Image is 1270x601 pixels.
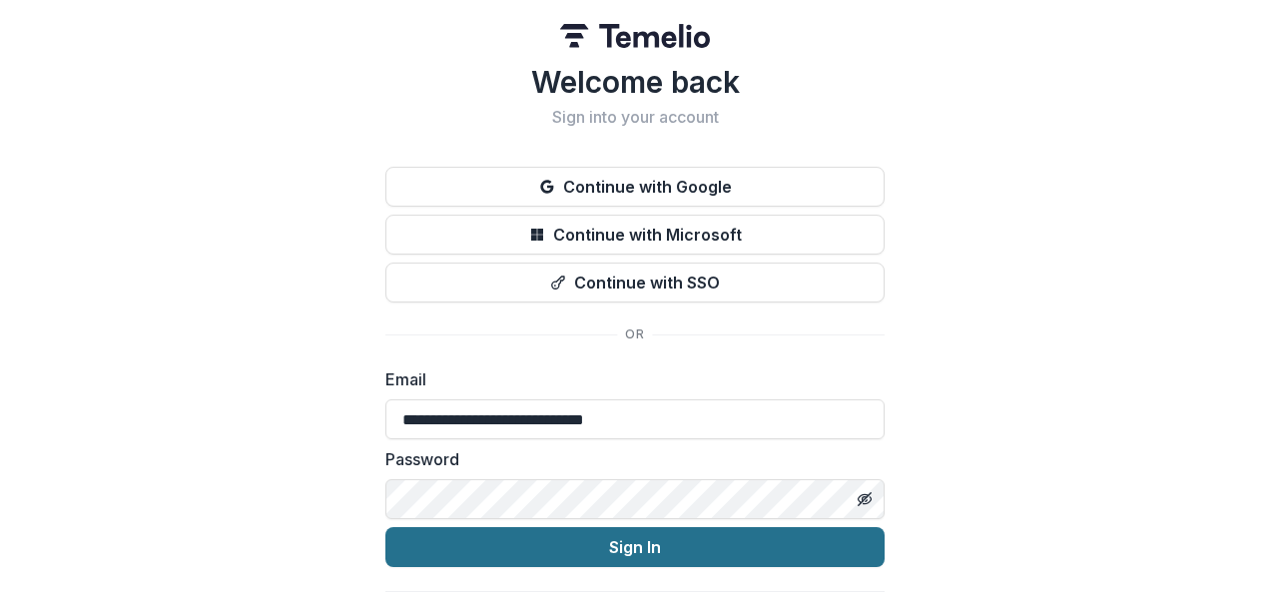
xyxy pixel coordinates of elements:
button: Continue with Microsoft [385,215,885,255]
img: Temelio [560,24,710,48]
h2: Sign into your account [385,108,885,127]
button: Toggle password visibility [849,483,881,515]
h1: Welcome back [385,64,885,100]
label: Email [385,367,873,391]
label: Password [385,447,873,471]
button: Sign In [385,527,885,567]
button: Continue with SSO [385,263,885,302]
button: Continue with Google [385,167,885,207]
